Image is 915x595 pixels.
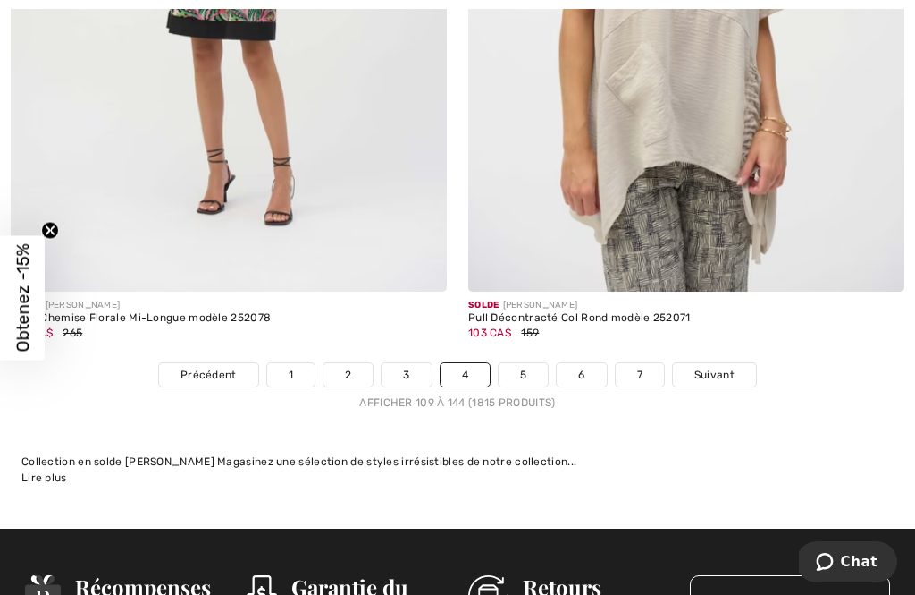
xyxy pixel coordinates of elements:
span: Précédent [180,367,237,383]
div: Robe Chemise Florale Mi-Longue modèle 252078 [11,312,447,325]
a: 3 [382,363,431,387]
button: Close teaser [41,221,59,239]
span: Lire plus [21,472,67,484]
span: 103 CA$ [468,327,511,339]
a: 4 [441,363,490,387]
div: [PERSON_NAME] [11,299,447,312]
a: 1 [267,363,315,387]
span: Solde [468,300,499,310]
div: Collection en solde [PERSON_NAME] Magasinez une sélection de styles irrésistibles de notre collec... [21,454,894,470]
a: Suivant [673,363,756,387]
div: [PERSON_NAME] [468,299,904,312]
a: 2 [323,363,373,387]
a: 7 [616,363,664,387]
span: 265 [63,327,82,339]
a: 6 [557,363,606,387]
span: Suivant [694,367,735,383]
iframe: Ouvre un widget dans lequel vous pouvez chatter avec l’un de nos agents [799,541,897,586]
div: Pull Décontracté Col Rond modèle 252071 [468,312,904,325]
span: 159 [521,327,539,339]
a: Précédent [159,363,258,387]
a: 5 [499,363,548,387]
span: Obtenez -15% [13,243,33,352]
